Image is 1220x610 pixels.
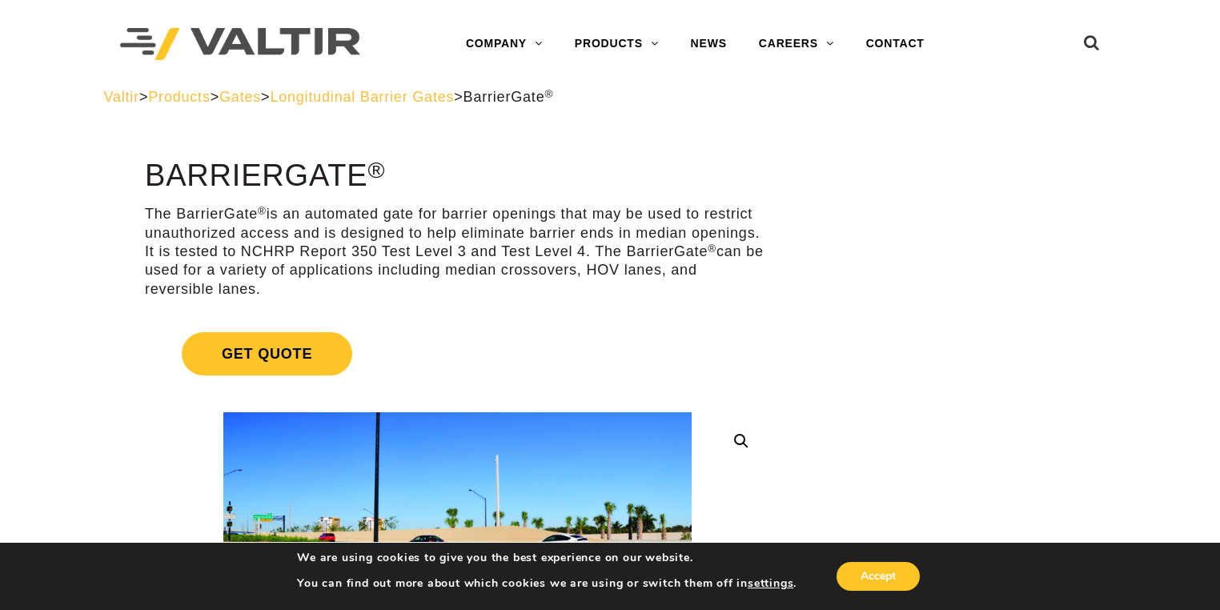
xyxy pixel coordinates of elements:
[182,332,352,375] span: Get Quote
[145,313,770,395] a: Get Quote
[708,243,716,255] sup: ®
[297,551,797,565] p: We are using cookies to give you the best experience on our website.
[219,89,261,105] a: Gates
[748,576,793,591] button: settings
[367,157,385,183] sup: ®
[270,89,454,105] a: Longitudinal Barrier Gates
[120,28,360,61] img: Valtir
[559,28,675,60] a: PRODUCTS
[464,89,554,105] span: BarrierGate
[675,28,743,60] a: NEWS
[145,205,770,299] p: The BarrierGate is an automated gate for barrier openings that may be used to restrict unauthoriz...
[103,89,138,105] a: Valtir
[148,89,210,105] a: Products
[743,28,850,60] a: CAREERS
[297,576,797,591] p: You can find out more about which cookies we are using or switch them off in .
[850,28,941,60] a: CONTACT
[258,205,267,217] sup: ®
[450,28,559,60] a: COMPANY
[544,88,553,100] sup: ®
[145,159,770,193] h1: BarrierGate
[837,562,920,591] button: Accept
[103,88,1116,106] div: > > > >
